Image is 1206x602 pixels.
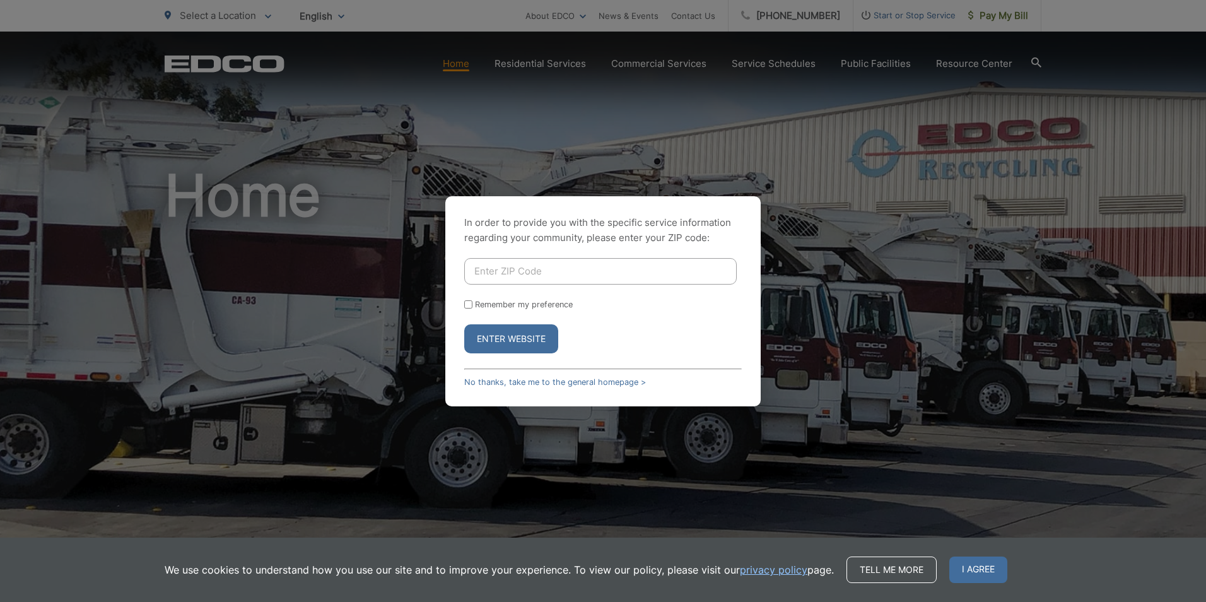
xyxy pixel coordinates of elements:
a: Tell me more [846,557,937,583]
span: I agree [949,557,1007,583]
input: Enter ZIP Code [464,258,737,285]
a: No thanks, take me to the general homepage > [464,377,646,387]
label: Remember my preference [475,300,573,309]
p: We use cookies to understand how you use our site and to improve your experience. To view our pol... [165,562,834,577]
button: Enter Website [464,324,558,353]
p: In order to provide you with the specific service information regarding your community, please en... [464,215,742,245]
a: privacy policy [740,562,807,577]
